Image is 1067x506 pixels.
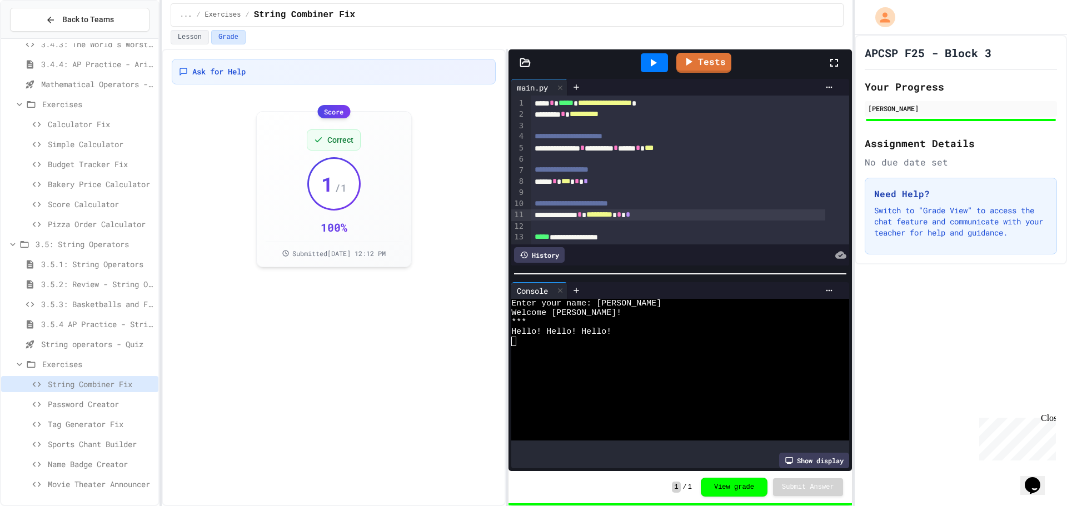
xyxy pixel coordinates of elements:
div: History [514,247,565,263]
span: Simple Calculator [48,138,154,150]
button: Grade [211,30,246,44]
span: 3.4.3: The World's Worst Farmers Market [41,38,154,50]
h2: Your Progress [865,79,1057,94]
span: Welcome [PERSON_NAME]! [511,308,621,318]
span: / [683,483,687,492]
div: 14 [511,243,525,254]
span: / [196,11,200,19]
iframe: chat widget [975,413,1056,460]
div: 7 [511,165,525,176]
div: Show display [779,453,849,468]
div: Chat with us now!Close [4,4,77,71]
button: View grade [701,478,767,497]
div: 100 % [321,219,347,235]
span: Mathematical Operators - Quiz [41,78,154,90]
span: 3.5.2: Review - String Operators [41,278,154,290]
span: Bakery Price Calculator [48,178,154,190]
div: Console [511,285,554,297]
span: 1 [672,482,680,493]
span: String operators - Quiz [41,338,154,350]
span: String Combiner Fix [254,8,355,22]
span: Budget Tracker Fix [48,158,154,170]
span: Correct [327,134,353,146]
div: main.py [511,82,554,93]
span: Ask for Help [192,66,246,77]
div: My Account [864,4,898,30]
span: / 1 [335,180,347,196]
span: Password Creator [48,398,154,410]
span: 3.5.3: Basketballs and Footballs [41,298,154,310]
div: Console [511,282,567,299]
span: 3.5.4 AP Practice - String Manipulation [41,318,154,330]
span: Hello! Hello! Hello! [511,327,611,337]
div: Score [317,105,350,118]
a: Tests [676,53,731,73]
span: Pizza Order Calculator [48,218,154,230]
button: Lesson [171,30,209,44]
div: 12 [511,221,525,232]
span: Name Badge Creator [48,458,154,470]
div: 9 [511,187,525,198]
div: 6 [511,154,525,165]
span: Calculator Fix [48,118,154,130]
span: Exercises [42,98,154,110]
div: 13 [511,232,525,243]
div: 3 [511,121,525,132]
div: 1 [511,98,525,109]
span: Exercises [205,11,241,19]
span: 1 [688,483,692,492]
span: Submit Answer [782,483,834,492]
span: String Combiner Fix [48,378,154,390]
span: Back to Teams [62,14,114,26]
h1: APCSP F25 - Block 3 [865,45,991,61]
div: main.py [511,79,567,96]
button: Back to Teams [10,8,149,32]
h2: Assignment Details [865,136,1057,151]
div: 10 [511,198,525,209]
p: Switch to "Grade View" to access the chat feature and communicate with your teacher for help and ... [874,205,1048,238]
div: 4 [511,131,525,142]
span: 3.5.1: String Operators [41,258,154,270]
h3: Need Help? [874,187,1048,201]
div: No due date set [865,156,1057,169]
div: 11 [511,209,525,221]
span: Movie Theater Announcer [48,478,154,490]
div: [PERSON_NAME] [868,103,1054,113]
div: 8 [511,176,525,187]
span: / [245,11,249,19]
iframe: chat widget [1020,462,1056,495]
span: 1 [321,173,333,195]
span: Score Calculator [48,198,154,210]
span: Submitted [DATE] 12:12 PM [292,249,386,258]
span: Enter your name: [PERSON_NAME] [511,299,661,308]
span: Tag Generator Fix [48,418,154,430]
span: ... [180,11,192,19]
button: Submit Answer [773,478,843,496]
span: Sports Chant Builder [48,438,154,450]
div: 5 [511,143,525,154]
span: Exercises [42,358,154,370]
span: 3.4.4: AP Practice - Arithmetic Operators [41,58,154,70]
span: 3.5: String Operators [36,238,154,250]
div: 2 [511,109,525,120]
